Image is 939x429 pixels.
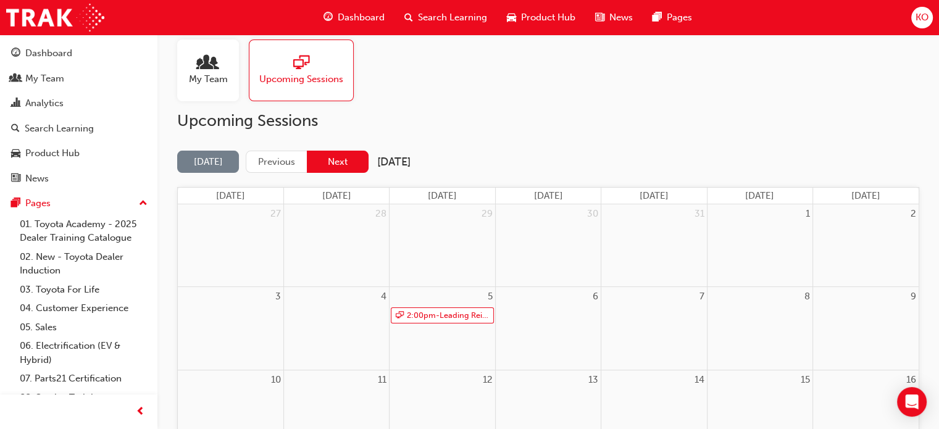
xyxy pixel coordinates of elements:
[323,10,333,25] span: guage-icon
[813,204,919,287] td: August 2, 2025
[849,188,883,204] a: Saturday
[269,370,283,389] a: August 10, 2025
[803,204,812,223] a: August 1, 2025
[897,387,927,417] div: Open Intercom Messenger
[177,111,919,131] h2: Upcoming Sessions
[495,204,601,287] td: July 30, 2025
[479,204,495,223] a: July 29, 2025
[428,190,457,201] span: [DATE]
[189,72,228,86] span: My Team
[178,287,283,370] td: August 3, 2025
[707,287,812,370] td: August 8, 2025
[178,204,283,287] td: July 27, 2025
[214,188,248,204] a: Sunday
[585,204,601,223] a: July 30, 2025
[273,287,283,306] a: August 3, 2025
[404,10,413,25] span: search-icon
[375,370,389,389] a: August 11, 2025
[640,190,669,201] span: [DATE]
[314,5,394,30] a: guage-iconDashboard
[5,167,152,190] a: News
[373,204,389,223] a: July 28, 2025
[15,299,152,318] a: 04. Customer Experience
[480,370,495,389] a: August 12, 2025
[745,190,774,201] span: [DATE]
[497,5,585,30] a: car-iconProduct Hub
[259,72,343,86] span: Upcoming Sessions
[743,188,777,204] a: Friday
[595,10,604,25] span: news-icon
[495,287,601,370] td: August 6, 2025
[5,192,152,215] button: Pages
[177,40,249,101] a: My Team
[15,318,152,337] a: 05. Sales
[338,10,385,25] span: Dashboard
[322,190,351,201] span: [DATE]
[15,280,152,299] a: 03. Toyota For Life
[5,92,152,115] a: Analytics
[396,308,404,323] span: sessionType_ONLINE_URL-icon
[798,370,812,389] a: August 15, 2025
[139,196,148,212] span: up-icon
[697,287,707,306] a: August 7, 2025
[15,248,152,280] a: 02. New - Toyota Dealer Induction
[507,10,516,25] span: car-icon
[11,198,20,209] span: pages-icon
[307,151,369,173] button: Next
[268,204,283,223] a: July 27, 2025
[283,204,389,287] td: July 28, 2025
[813,287,919,370] td: August 9, 2025
[707,204,812,287] td: August 1, 2025
[851,190,880,201] span: [DATE]
[653,10,662,25] span: pages-icon
[609,10,633,25] span: News
[533,190,562,201] span: [DATE]
[11,48,20,59] span: guage-icon
[637,188,671,204] a: Thursday
[11,98,20,109] span: chart-icon
[283,287,389,370] td: August 4, 2025
[394,5,497,30] a: search-iconSearch Learning
[601,287,707,370] td: August 7, 2025
[15,215,152,248] a: 01. Toyota Academy - 2025 Dealer Training Catalogue
[377,155,411,169] h2: [DATE]
[406,308,491,323] span: 2:00pm - Leading Reignite Part 2 - Virtual Classroom
[136,404,145,420] span: prev-icon
[177,151,239,173] button: [DATE]
[904,370,919,389] a: August 16, 2025
[802,287,812,306] a: August 8, 2025
[590,287,601,306] a: August 6, 2025
[320,188,354,204] a: Monday
[390,204,495,287] td: July 29, 2025
[692,204,707,223] a: July 31, 2025
[908,204,919,223] a: August 2, 2025
[11,123,20,135] span: search-icon
[390,287,495,370] td: August 5, 2025
[5,42,152,65] a: Dashboard
[378,287,389,306] a: August 4, 2025
[11,148,20,159] span: car-icon
[15,388,152,407] a: 08. Service Training
[15,336,152,369] a: 06. Electrification (EV & Hybrid)
[25,196,51,210] div: Pages
[200,55,216,72] span: people-icon
[5,67,152,90] a: My Team
[25,46,72,60] div: Dashboard
[916,10,929,25] span: KO
[911,7,933,28] button: KO
[246,151,307,173] button: Previous
[11,73,20,85] span: people-icon
[485,287,495,306] a: August 5, 2025
[25,172,49,186] div: News
[585,5,643,30] a: news-iconNews
[6,4,104,31] img: Trak
[11,173,20,185] span: news-icon
[293,55,309,72] span: sessionType_ONLINE_URL-icon
[25,146,80,160] div: Product Hub
[425,188,459,204] a: Tuesday
[586,370,601,389] a: August 13, 2025
[25,96,64,110] div: Analytics
[25,122,94,136] div: Search Learning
